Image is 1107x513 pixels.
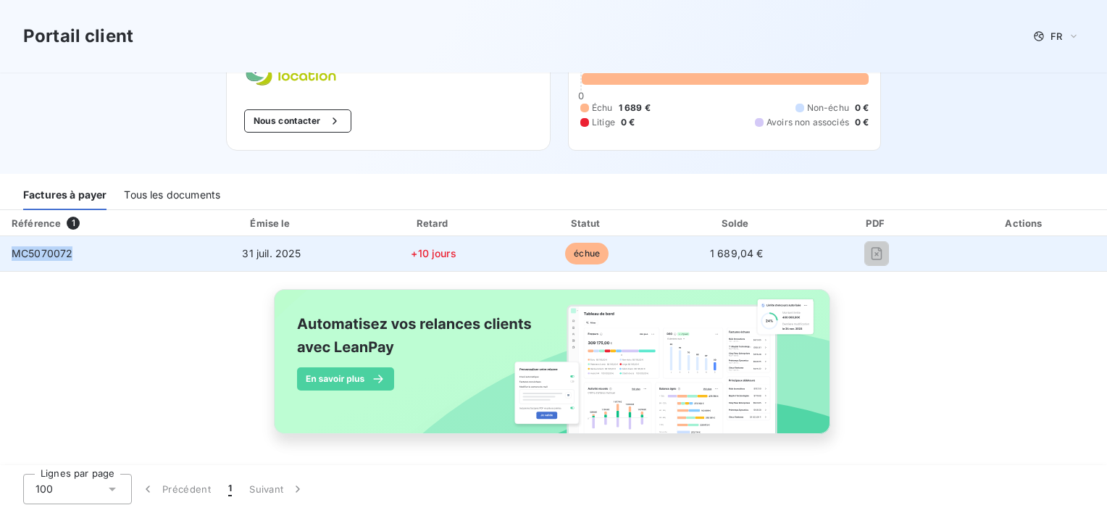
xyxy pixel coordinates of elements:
span: 1 [67,217,80,230]
span: MC5070072 [12,247,72,259]
span: FR [1050,30,1062,42]
span: 100 [35,482,53,496]
div: Factures à payer [23,180,106,210]
span: 31 juil. 2025 [242,247,301,259]
div: Tous les documents [124,180,220,210]
div: Émise le [190,216,353,230]
div: Statut [514,216,660,230]
div: Référence [12,217,61,229]
div: Solde [666,216,808,230]
img: Company logo [244,61,337,86]
span: Non-échu [807,101,849,114]
span: Avoirs non associés [766,116,849,129]
span: 1 [228,482,232,496]
div: Retard [359,216,509,230]
span: 0 € [855,101,869,114]
span: +10 jours [411,247,456,259]
span: 1 689,04 € [710,247,764,259]
span: Échu [592,101,613,114]
span: 0 € [621,116,635,129]
span: 0 € [855,116,869,129]
span: 1 689 € [619,101,651,114]
div: PDF [814,216,940,230]
button: 1 [220,474,241,504]
span: 0 [578,90,584,101]
span: Litige [592,116,615,129]
button: Suivant [241,474,314,504]
h3: Portail client [23,23,133,49]
div: Actions [946,216,1104,230]
button: Nous contacter [244,109,351,133]
span: échue [565,243,609,264]
img: banner [261,280,846,459]
button: Précédent [132,474,220,504]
